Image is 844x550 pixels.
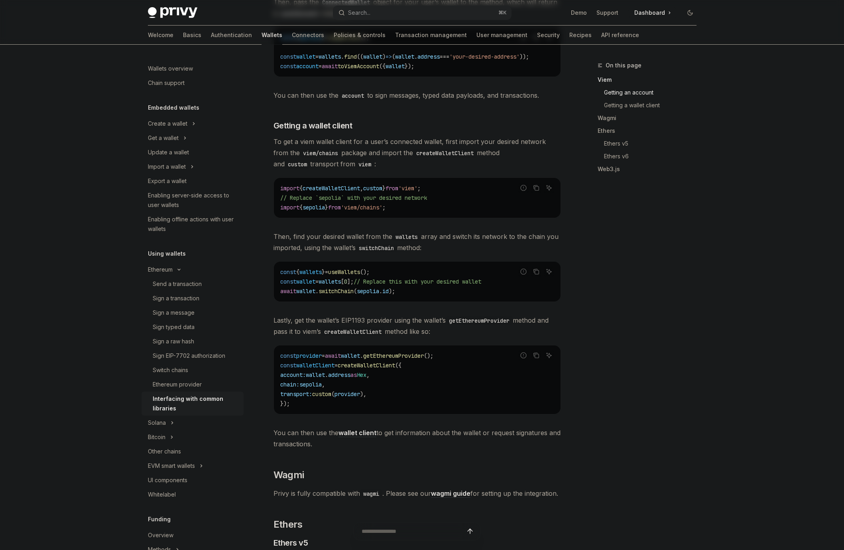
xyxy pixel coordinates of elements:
[386,53,392,60] span: =>
[299,381,322,388] span: sepolia
[153,394,239,413] div: Interfacing with common libraries
[148,119,187,128] div: Create a wallet
[285,160,310,169] code: custom
[325,371,328,378] span: .
[211,26,252,45] a: Authentication
[598,86,703,99] a: Getting an account
[153,308,195,317] div: Sign a message
[148,432,165,442] div: Bitcoin
[360,352,363,359] span: .
[446,316,513,325] code: getEthereumProvider
[544,183,554,193] button: Ask AI
[296,352,322,359] span: provider
[142,430,244,444] button: Toggle Bitcoin section
[334,362,338,369] span: =
[341,352,360,359] span: wallet
[334,390,360,398] span: provider
[518,266,529,277] button: Report incorrect code
[296,362,334,369] span: walletClient
[153,279,202,289] div: Send a transaction
[148,103,199,112] h5: Embedded wallets
[142,334,244,349] a: Sign a raw hash
[386,63,405,70] span: wallet
[280,185,299,192] span: import
[280,362,296,369] span: const
[142,416,244,430] button: Toggle Solana section
[148,215,239,234] div: Enabling offline actions with user wallets
[363,352,424,359] span: getEthereumProvider
[338,63,379,70] span: toViemAccount
[395,53,414,60] span: wallet
[344,278,347,285] span: 0
[319,53,341,60] span: wallets
[299,185,303,192] span: {
[544,266,554,277] button: Ask AI
[148,530,173,540] div: Overview
[322,352,325,359] span: =
[148,418,166,428] div: Solana
[341,204,382,211] span: 'viem/chains'
[684,6,696,19] button: Toggle dark mode
[571,9,587,17] a: Demo
[379,63,386,70] span: ({
[347,278,354,285] span: ];
[153,351,225,361] div: Sign EIP-7702 authorization
[328,204,341,211] span: from
[634,9,665,17] span: Dashboard
[296,288,315,295] span: wallet
[398,185,417,192] span: 'viem'
[280,278,296,285] span: const
[296,278,315,285] span: wallet
[148,162,186,172] div: Import a wallet
[531,350,541,361] button: Copy the contents from the code block
[598,73,703,86] a: Viem
[148,249,186,258] h5: Using wallets
[296,63,319,70] span: account
[142,320,244,334] a: Sign typed data
[476,26,527,45] a: User management
[142,145,244,160] a: Update a wallet
[142,444,244,459] a: Other chains
[142,291,244,306] a: Sign a transaction
[363,53,382,60] span: wallet
[357,288,379,295] span: sepolia
[382,288,389,295] span: id
[363,185,382,192] span: custom
[518,183,529,193] button: Report incorrect code
[417,53,440,60] span: address
[142,377,244,392] a: Ethereum provider
[153,322,195,332] div: Sign typed data
[148,78,185,88] div: Chain support
[315,288,319,295] span: .
[389,288,395,295] span: );
[262,26,282,45] a: Wallets
[148,515,171,524] h5: Funding
[598,163,703,175] a: Web3.js
[355,160,374,169] code: viem
[280,194,427,201] span: // Replace `sepolia` with your desired network
[148,26,173,45] a: Welcome
[148,191,239,210] div: Enabling server-side access to user wallets
[319,278,341,285] span: wallets
[280,268,296,276] span: const
[449,53,519,60] span: 'your-desired-address'
[148,490,176,499] div: Whitelabel
[531,266,541,277] button: Copy the contents from the code block
[348,8,370,18] div: Search...
[306,371,325,378] span: wallet
[280,53,296,60] span: const
[360,268,370,276] span: ();
[392,233,421,241] code: wallets
[519,53,529,60] span: ));
[328,268,360,276] span: useWallets
[344,53,357,60] span: find
[350,371,357,378] span: as
[142,349,244,363] a: Sign EIP-7702 authorization
[360,489,382,498] code: wagmi
[148,148,189,157] div: Update a wallet
[606,61,641,70] span: On this page
[142,61,244,76] a: Wallets overview
[360,185,363,192] span: ,
[273,231,561,253] span: Then, find your desired wallet from the array and switch its network to the chain you imported, u...
[280,63,296,70] span: const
